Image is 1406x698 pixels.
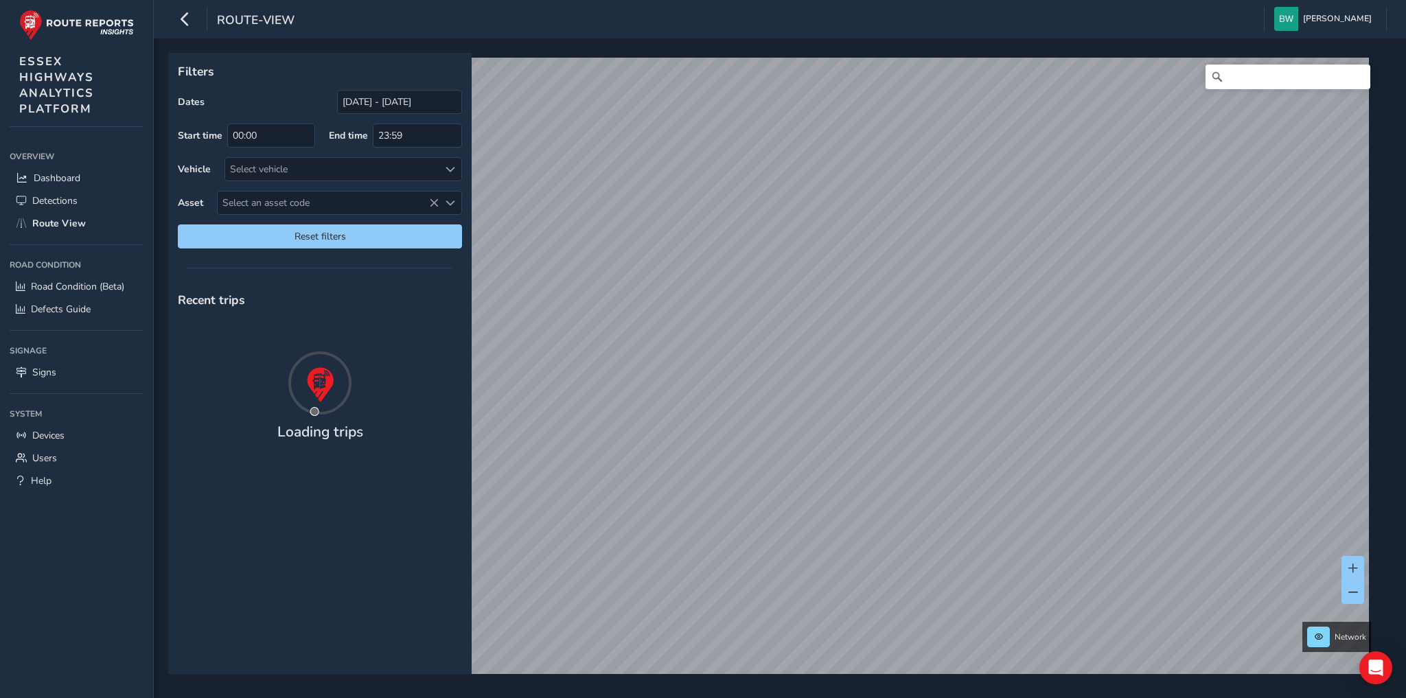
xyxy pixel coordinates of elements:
[1335,631,1366,642] span: Network
[178,129,222,142] label: Start time
[10,340,143,361] div: Signage
[10,447,143,469] a: Users
[19,54,94,117] span: ESSEX HIGHWAYS ANALYTICS PLATFORM
[10,146,143,167] div: Overview
[32,366,56,379] span: Signs
[10,424,143,447] a: Devices
[178,62,462,80] p: Filters
[1303,7,1372,31] span: [PERSON_NAME]
[178,196,203,209] label: Asset
[32,217,86,230] span: Route View
[32,429,65,442] span: Devices
[218,191,439,214] span: Select an asset code
[19,10,134,40] img: rr logo
[31,474,51,487] span: Help
[173,58,1369,690] canvas: Map
[10,275,143,298] a: Road Condition (Beta)
[10,469,143,492] a: Help
[31,303,91,316] span: Defects Guide
[277,423,363,441] h4: Loading trips
[10,404,143,424] div: System
[10,189,143,212] a: Detections
[1359,651,1392,684] div: Open Intercom Messenger
[10,212,143,235] a: Route View
[178,292,245,308] span: Recent trips
[439,191,461,214] div: Select an asset code
[329,129,368,142] label: End time
[178,95,205,108] label: Dates
[178,163,211,176] label: Vehicle
[1274,7,1376,31] button: [PERSON_NAME]
[10,167,143,189] a: Dashboard
[32,194,78,207] span: Detections
[225,158,439,181] div: Select vehicle
[32,452,57,465] span: Users
[34,172,80,185] span: Dashboard
[10,298,143,321] a: Defects Guide
[217,12,295,31] span: route-view
[178,224,462,248] button: Reset filters
[188,230,452,243] span: Reset filters
[10,255,143,275] div: Road Condition
[10,361,143,384] a: Signs
[1274,7,1298,31] img: diamond-layout
[31,280,124,293] span: Road Condition (Beta)
[1206,65,1370,89] input: Search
